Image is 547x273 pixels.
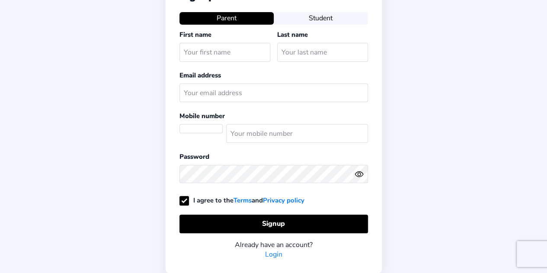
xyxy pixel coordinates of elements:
a: Terms [234,196,252,205]
button: Student [274,12,368,24]
label: Last name [277,30,308,39]
div: Already have an account? [179,240,368,250]
input: Your last name [277,43,368,61]
button: eye outlineeye off outline [355,170,368,179]
button: Signup [179,215,368,233]
input: Your first name [179,43,270,61]
button: Parent [179,12,274,24]
a: Privacy policy [263,196,304,205]
a: Login [265,250,282,259]
label: Password [179,152,209,161]
label: Email address [179,71,221,80]
label: Mobile number [179,112,225,120]
label: I agree to the and [179,196,304,205]
label: First name [179,30,211,39]
input: Your email address [179,84,368,102]
ion-icon: eye outline [355,170,364,179]
input: Your mobile number [226,124,368,143]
